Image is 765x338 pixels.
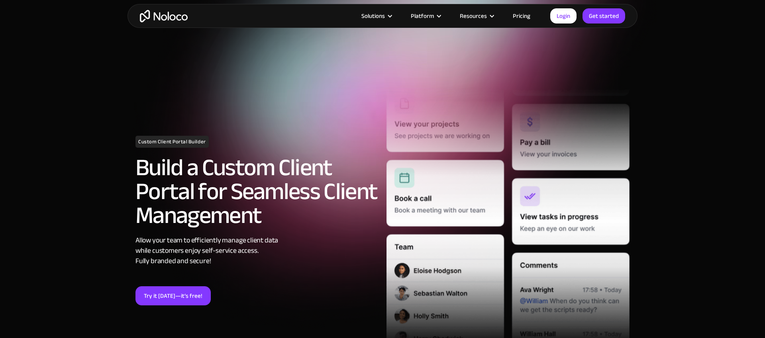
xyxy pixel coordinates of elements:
h1: Custom Client Portal Builder [135,136,209,148]
div: Solutions [361,11,385,21]
a: home [140,10,188,22]
div: Allow your team to efficiently manage client data while customers enjoy self-service access. Full... [135,235,379,266]
a: Login [550,8,577,23]
a: Try it [DATE]—it’s free! [135,286,211,305]
div: Platform [411,11,434,21]
div: Solutions [351,11,401,21]
div: Resources [460,11,487,21]
div: Platform [401,11,450,21]
h2: Build a Custom Client Portal for Seamless Client Management [135,156,379,227]
div: Resources [450,11,503,21]
a: Get started [583,8,625,23]
a: Pricing [503,11,540,21]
